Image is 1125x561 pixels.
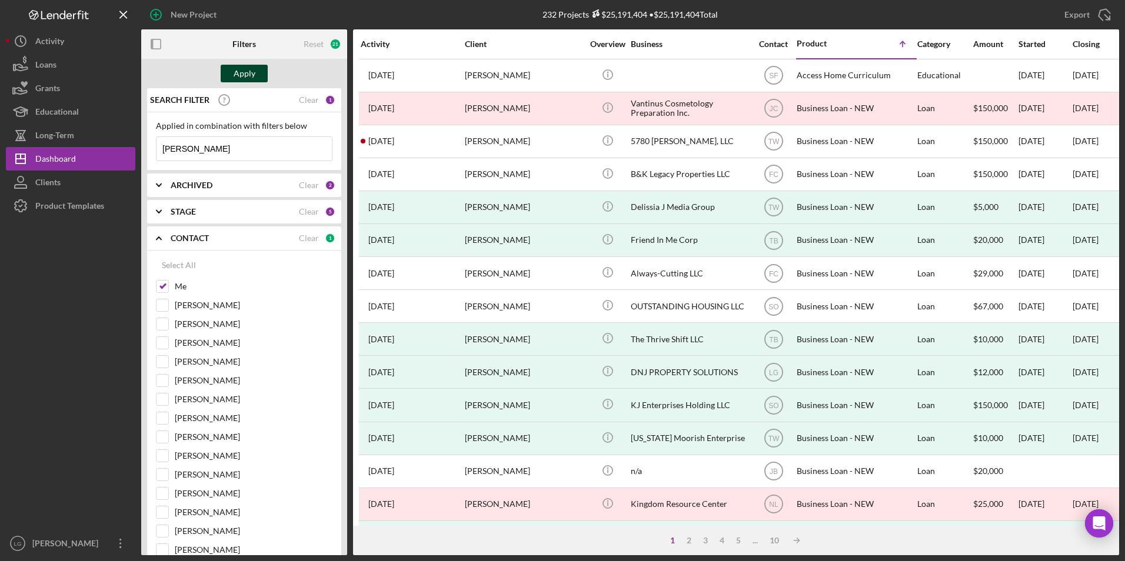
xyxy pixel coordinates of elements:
div: $150,000 [973,389,1017,420]
div: [US_STATE] Moorish Enterprise [631,423,748,454]
div: Loan [917,258,972,289]
div: Business Loan - NEW [797,323,914,355]
div: Access Home Curriculum [797,60,914,91]
div: [PERSON_NAME] [465,290,583,322]
text: TW [768,203,779,212]
a: Loans [6,53,135,76]
div: Business Loan - NEW [797,126,914,157]
div: New Project [171,3,217,26]
div: [DATE] [1019,258,1071,289]
text: SF [769,72,778,80]
label: [PERSON_NAME] [175,318,332,330]
button: Educational [6,100,135,123]
text: TW [768,138,779,146]
text: TB [769,335,778,343]
div: $12,000 [973,356,1017,388]
div: Contact [751,39,796,49]
div: Clear [299,233,319,243]
div: Business Loan - NEW [797,192,914,223]
button: Clients [6,171,135,194]
div: DNJ PROPERTY SOLUTIONS [631,356,748,388]
time: [DATE] [1073,70,1099,80]
button: Export [1053,3,1119,26]
div: Long-Term [35,123,74,150]
div: Clients [35,171,61,197]
div: Loan [917,356,972,388]
div: $10,000 [973,423,1017,454]
div: [DATE] [1073,400,1099,410]
div: Business Loan - NEW [797,522,914,553]
div: 1 [664,536,681,545]
div: [PERSON_NAME] [465,60,583,91]
div: Loan [917,159,972,190]
div: 21 [329,38,341,50]
div: Amount [973,39,1017,49]
div: [DATE] [1019,60,1071,91]
div: Business [631,39,748,49]
div: [PERSON_NAME] Bros Concessions [631,522,748,553]
div: $25,191,404 [589,9,647,19]
b: CONTACT [171,233,209,243]
div: [DATE] [1019,192,1071,223]
time: [DATE] [1073,169,1099,179]
div: [PERSON_NAME] [465,93,583,124]
div: KJ Enterprises Holding LLC [631,389,748,420]
label: [PERSON_NAME] [175,469,332,480]
div: Select All [162,253,196,277]
span: $29,000 [973,268,1003,278]
div: Friend In Me Corp [631,225,748,256]
div: Started [1019,39,1071,49]
div: 2 [325,180,335,191]
div: Business Loan - NEW [797,389,914,420]
div: Activity [361,39,464,49]
text: FC [769,171,778,179]
div: Business Loan - NEW [797,93,914,124]
div: [DATE] [1019,126,1071,157]
b: SEARCH FILTER [150,95,209,105]
div: Business Loan - NEW [797,423,914,454]
div: [PERSON_NAME] [465,423,583,454]
div: Reset [304,39,324,49]
div: [PERSON_NAME] [465,323,583,355]
a: Product Templates [6,194,135,218]
button: Activity [6,29,135,53]
label: [PERSON_NAME] [175,412,332,424]
div: Activity [35,29,64,56]
div: Dashboard [35,147,76,173]
div: Grants [35,76,60,103]
div: Business Loan - NEW [797,356,914,388]
text: NL [769,500,778,509]
div: Loan [917,423,972,454]
div: [PERSON_NAME] [465,159,583,190]
time: 2024-05-13 15:47 [368,466,394,476]
time: 2024-01-12 22:24 [368,136,394,146]
b: Filters [232,39,256,49]
text: JB [769,467,777,476]
time: [DATE] [1073,103,1099,113]
time: [DATE] [1073,268,1099,278]
div: Business Loan - NEW [797,489,914,520]
div: [DATE] [1073,235,1099,245]
div: Export [1064,3,1090,26]
label: Me [175,280,332,292]
div: Open Intercom Messenger [1085,509,1113,537]
div: [PERSON_NAME] [465,489,583,520]
div: [PERSON_NAME] [29,532,106,558]
div: Apply [234,65,255,82]
div: $10,000 [973,323,1017,355]
div: ... [747,536,764,545]
div: [DATE] [1073,202,1099,212]
div: [PERSON_NAME] [465,192,583,223]
label: [PERSON_NAME] [175,506,332,518]
div: Loan [917,323,972,355]
time: 2024-06-05 00:27 [368,71,394,80]
div: Business Loan - NEW [797,258,914,289]
div: Kingdom Resource Center [631,489,748,520]
button: Select All [156,253,202,277]
a: Long-Term [6,123,135,147]
div: Educational [35,100,79,126]
b: STAGE [171,207,196,216]
time: 2024-03-15 17:30 [368,335,394,344]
